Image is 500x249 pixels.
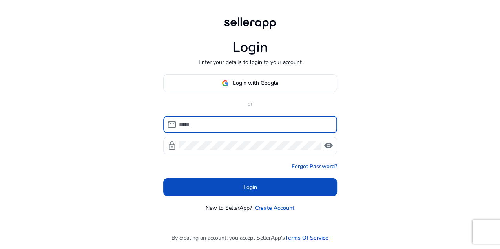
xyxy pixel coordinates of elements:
[167,141,177,150] span: lock
[163,74,337,92] button: Login with Google
[163,100,337,108] p: or
[222,80,229,87] img: google-logo.svg
[206,204,252,212] p: New to SellerApp?
[285,234,328,242] a: Terms Of Service
[199,58,302,66] p: Enter your details to login to your account
[292,162,337,170] a: Forgot Password?
[167,120,177,129] span: mail
[163,178,337,196] button: Login
[324,141,333,150] span: visibility
[255,204,294,212] a: Create Account
[232,39,268,56] h1: Login
[243,183,257,191] span: Login
[233,79,278,87] span: Login with Google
